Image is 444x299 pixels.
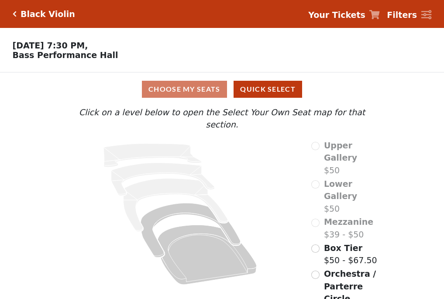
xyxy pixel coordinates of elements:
label: $50 - $67.50 [324,242,377,267]
a: Your Tickets [308,9,380,21]
span: Upper Gallery [324,141,357,163]
span: Box Tier [324,243,362,253]
span: Mezzanine [324,217,373,227]
path: Lower Gallery - Seats Available: 0 [111,163,215,196]
label: $50 [324,139,382,177]
h5: Black Violin [21,9,75,19]
span: Lower Gallery [324,179,357,201]
p: Click on a level below to open the Select Your Own Seat map for that section. [62,106,382,131]
path: Upper Gallery - Seats Available: 0 [104,144,202,167]
a: Click here to go back to filters [13,11,17,17]
label: $39 - $50 [324,216,373,241]
button: Quick Select [234,81,302,98]
label: $50 [324,178,382,215]
strong: Filters [387,10,417,20]
path: Orchestra / Parterre Circle - Seats Available: 685 [158,225,257,285]
a: Filters [387,9,431,21]
strong: Your Tickets [308,10,365,20]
